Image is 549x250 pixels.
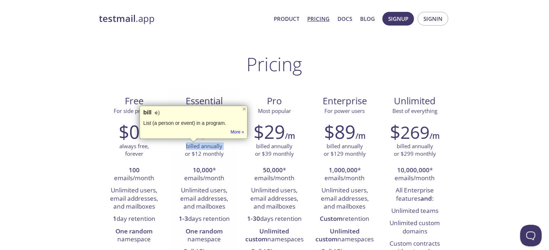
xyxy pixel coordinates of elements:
[104,164,164,185] li: emails/month
[245,213,304,225] li: days retention
[385,205,445,217] li: Unlimited teams
[193,166,213,174] strong: 10,000
[258,107,291,114] span: Most popular
[99,12,136,25] strong: testmail
[174,226,234,246] li: namespace
[388,14,408,23] span: Signup
[104,226,164,246] li: namespace
[382,12,414,26] button: Signup
[247,53,303,75] h1: Pricing
[394,142,436,158] p: billed annually or $299 monthly
[174,213,234,225] li: days retention
[393,107,437,114] span: Best of everything
[104,185,164,213] li: Unlimited users, email addresses, and mailboxes
[520,225,542,246] iframe: Help Scout Beacon - Open
[394,95,436,107] span: Unlimited
[360,14,375,23] a: Blog
[174,164,234,185] li: * emails/month
[385,164,445,185] li: * emails/month
[179,214,188,223] strong: 1-3
[329,166,358,174] strong: 1,000,000
[316,95,374,107] span: Enterprise
[185,142,224,158] p: billed annually or $12 monthly
[245,227,290,243] strong: Unlimited custom
[113,214,117,223] strong: 1
[315,213,375,225] li: retention
[186,227,223,235] strong: One random
[99,13,268,25] a: testmail.app
[315,185,375,213] li: Unlimited users, email addresses, and mailboxes
[175,95,233,107] span: Essential
[129,166,140,174] strong: 100
[315,226,375,246] li: namespaces
[245,164,304,185] li: * emails/month
[421,194,432,203] strong: and
[337,14,352,23] a: Docs
[255,142,294,158] p: billed annually or $39 monthly
[114,107,155,114] span: For side projects
[274,14,299,23] a: Product
[397,166,430,174] strong: 10,000,000
[430,130,440,142] h6: /m
[316,227,360,243] strong: Unlimited custom
[174,185,234,213] li: Unlimited users, email addresses, and mailboxes
[423,14,443,23] span: Signin
[325,107,365,114] span: For power users
[245,95,304,107] span: Pro
[263,166,283,174] strong: 50,000
[119,121,140,142] h2: $0
[307,14,330,23] a: Pricing
[320,214,342,223] strong: Custom
[418,12,448,26] button: Signin
[324,121,355,142] h2: $89
[324,142,366,158] p: billed annually or $129 monthly
[104,213,164,225] li: day retention
[355,130,366,142] h6: /m
[285,130,295,142] h6: /m
[247,214,260,223] strong: 1-30
[119,142,149,158] p: always free, forever
[390,121,430,142] h2: $
[105,95,163,107] span: Free
[245,226,304,246] li: namespaces
[400,121,430,144] span: 269
[245,185,304,213] li: Unlimited users, email addresses, and mailboxes
[385,217,445,238] li: Unlimited custom domains
[315,164,375,185] li: * emails/month
[385,185,445,205] li: All Enterprise features :
[115,227,153,235] strong: One random
[254,121,285,142] h2: $29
